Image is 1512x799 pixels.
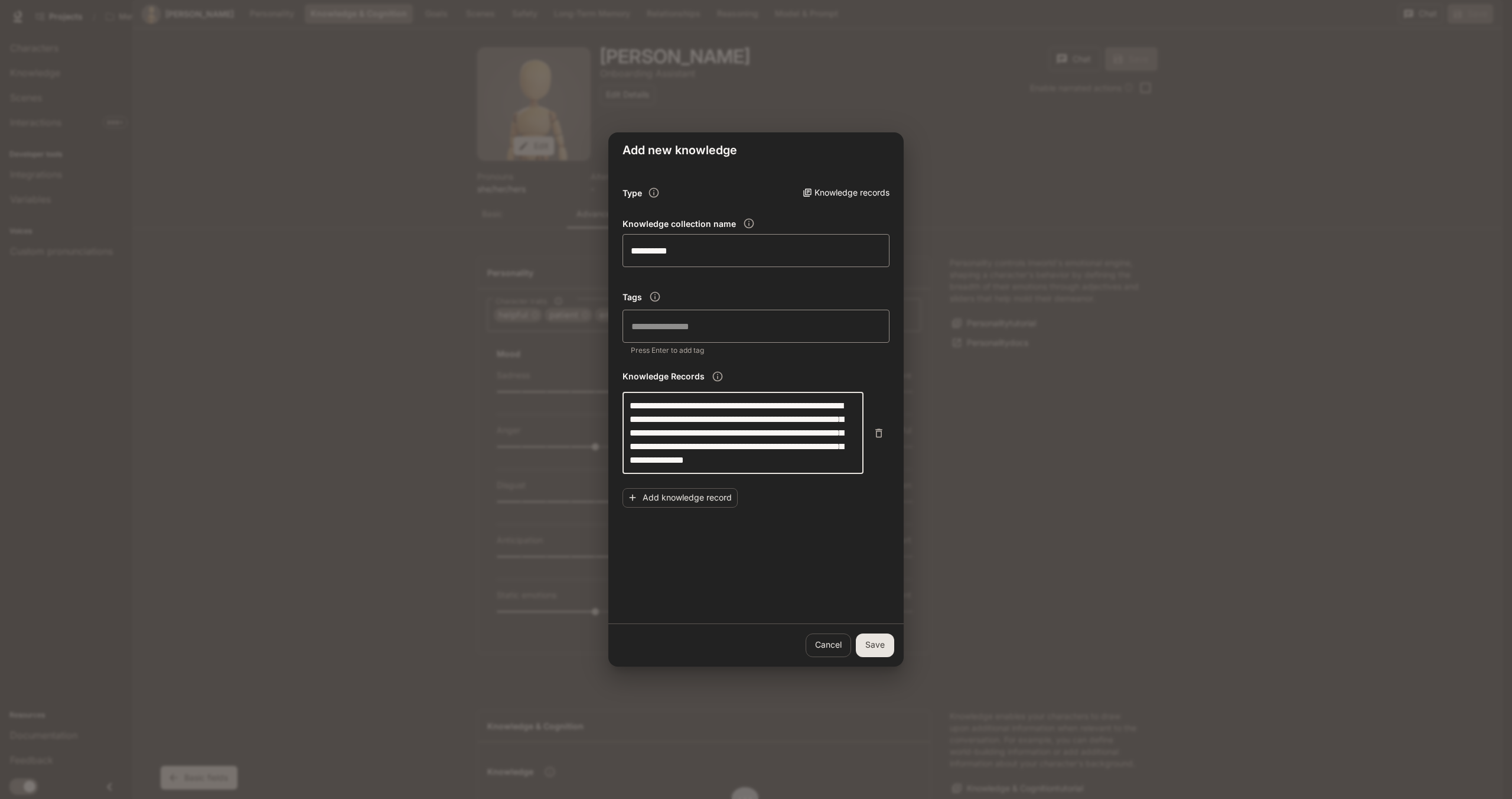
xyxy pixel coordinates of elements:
[623,371,705,382] h6: Knowledge Records
[623,488,738,508] button: Add knowledge record
[623,218,736,230] h6: Knowledge collection name
[856,634,894,657] button: Save
[623,187,642,199] h6: Type
[608,132,904,168] h2: Add new knowledge
[623,291,642,303] h6: Tags
[814,187,889,199] p: Knowledge records
[631,345,881,356] p: Press Enter to add tag
[806,634,851,657] a: Cancel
